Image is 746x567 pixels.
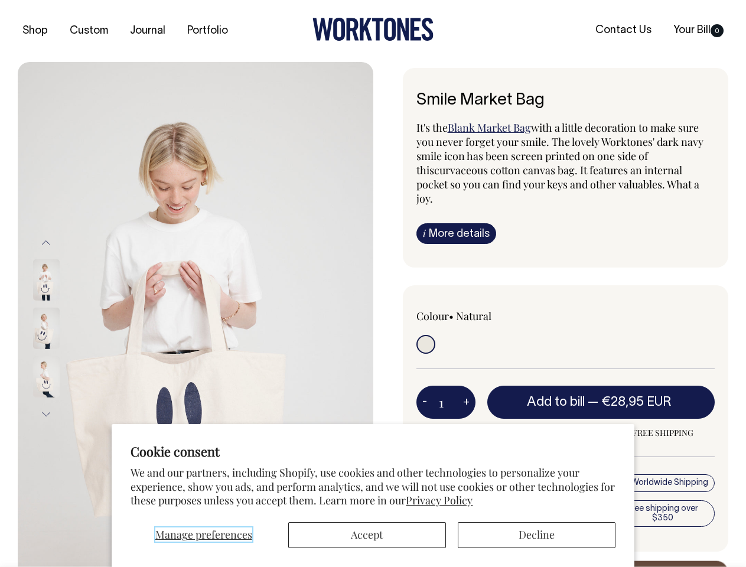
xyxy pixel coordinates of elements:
[406,493,473,507] a: Privacy Policy
[288,522,446,548] button: Accept
[458,522,615,548] button: Decline
[416,92,715,110] h6: Smile Market Bag
[487,386,715,419] button: Add to bill —€28,95 EUR
[711,24,724,37] span: 0
[423,227,426,239] span: i
[183,21,233,41] a: Portfolio
[601,396,672,408] span: €28,95 EUR
[669,21,728,40] a: Your Bill0
[416,223,496,244] a: iMore details
[18,21,53,41] a: Shop
[457,390,475,414] button: +
[416,390,433,414] button: -
[37,229,55,256] button: Previous
[448,120,531,135] a: Blank Market Bag
[449,309,454,323] span: •
[416,163,699,206] span: curvaceous cotton canvas bag. It features an internal pocket so you can find your keys and other ...
[456,309,491,323] label: Natural
[37,401,55,428] button: Next
[33,356,60,397] img: Smile Market Bag
[125,21,170,41] a: Journal
[65,21,113,41] a: Custom
[33,259,60,301] img: Smile Market Bag
[591,21,656,40] a: Contact Us
[588,396,675,408] span: —
[155,527,252,542] span: Manage preferences
[131,466,615,507] p: We and our partners, including Shopify, use cookies and other technologies to personalize your ex...
[131,522,276,548] button: Manage preferences
[416,309,536,323] div: Colour
[416,120,715,206] p: It's the with a little decoration to make sure you never forget your smile. The lovely Worktones'...
[527,396,585,408] span: Add to bill
[33,308,60,349] img: Smile Market Bag
[131,443,615,460] h2: Cookie consent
